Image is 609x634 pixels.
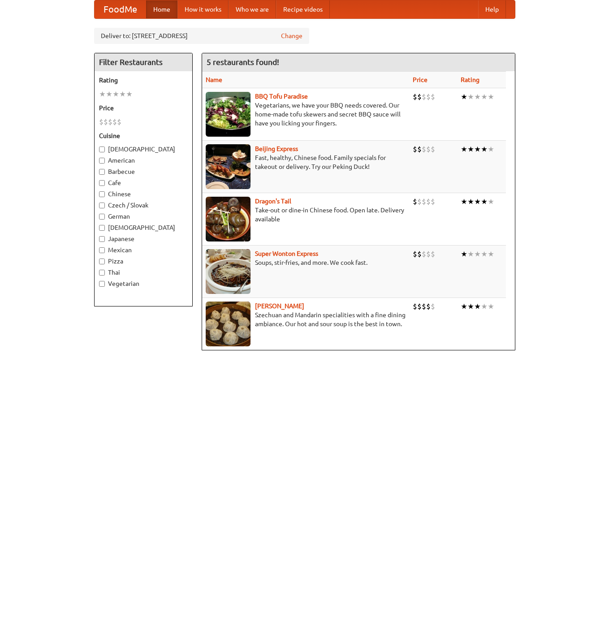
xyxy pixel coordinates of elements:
[431,302,435,311] li: $
[426,92,431,102] li: $
[474,249,481,259] li: ★
[206,302,251,346] img: shandong.jpg
[422,249,426,259] li: $
[99,223,188,232] label: [DEMOGRAPHIC_DATA]
[255,250,318,257] a: Super Wonton Express
[206,144,251,189] img: beijing.jpg
[467,302,474,311] li: ★
[112,89,119,99] li: ★
[481,302,488,311] li: ★
[255,93,308,100] a: BBQ Tofu Paradise
[474,144,481,154] li: ★
[467,249,474,259] li: ★
[99,190,188,198] label: Chinese
[413,249,417,259] li: $
[431,144,435,154] li: $
[467,92,474,102] li: ★
[99,104,188,112] h5: Price
[119,89,126,99] li: ★
[99,89,106,99] li: ★
[481,92,488,102] li: ★
[417,249,422,259] li: $
[417,144,422,154] li: $
[99,259,105,264] input: Pizza
[99,178,188,187] label: Cafe
[417,197,422,207] li: $
[255,198,291,205] a: Dragon's Tail
[431,197,435,207] li: $
[422,92,426,102] li: $
[104,117,108,127] li: $
[461,76,479,83] a: Rating
[481,144,488,154] li: ★
[99,131,188,140] h5: Cuisine
[206,101,406,128] p: Vegetarians, we have your BBQ needs covered. Our home-made tofu skewers and secret BBQ sauce will...
[488,92,494,102] li: ★
[255,302,304,310] a: [PERSON_NAME]
[99,145,188,154] label: [DEMOGRAPHIC_DATA]
[95,53,192,71] h4: Filter Restaurants
[474,197,481,207] li: ★
[431,92,435,102] li: $
[488,249,494,259] li: ★
[461,144,467,154] li: ★
[99,236,105,242] input: Japanese
[95,0,146,18] a: FoodMe
[413,76,428,83] a: Price
[474,92,481,102] li: ★
[207,58,279,66] ng-pluralize: 5 restaurants found!
[422,197,426,207] li: $
[422,144,426,154] li: $
[99,201,188,210] label: Czech / Slovak
[99,279,188,288] label: Vegetarian
[99,169,105,175] input: Barbecue
[426,144,431,154] li: $
[99,147,105,152] input: [DEMOGRAPHIC_DATA]
[281,31,302,40] a: Change
[126,89,133,99] li: ★
[99,180,105,186] input: Cafe
[99,225,105,231] input: [DEMOGRAPHIC_DATA]
[99,281,105,287] input: Vegetarian
[99,212,188,221] label: German
[467,144,474,154] li: ★
[461,197,467,207] li: ★
[206,76,222,83] a: Name
[177,0,229,18] a: How it works
[99,156,188,165] label: American
[461,302,467,311] li: ★
[413,92,417,102] li: $
[417,92,422,102] li: $
[461,249,467,259] li: ★
[99,247,105,253] input: Mexican
[108,117,112,127] li: $
[229,0,276,18] a: Who we are
[99,117,104,127] li: $
[99,234,188,243] label: Japanese
[461,92,467,102] li: ★
[206,249,251,294] img: superwonton.jpg
[99,158,105,164] input: American
[481,249,488,259] li: ★
[488,302,494,311] li: ★
[99,246,188,254] label: Mexican
[206,153,406,171] p: Fast, healthy, Chinese food. Family specials for takeout or delivery. Try our Peking Duck!
[474,302,481,311] li: ★
[99,257,188,266] label: Pizza
[276,0,330,18] a: Recipe videos
[99,214,105,220] input: German
[488,197,494,207] li: ★
[94,28,309,44] div: Deliver to: [STREET_ADDRESS]
[117,117,121,127] li: $
[99,270,105,276] input: Thai
[112,117,117,127] li: $
[206,311,406,328] p: Szechuan and Mandarin specialities with a fine dining ambiance. Our hot and sour soup is the best...
[426,302,431,311] li: $
[255,145,298,152] a: Beijing Express
[426,197,431,207] li: $
[467,197,474,207] li: ★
